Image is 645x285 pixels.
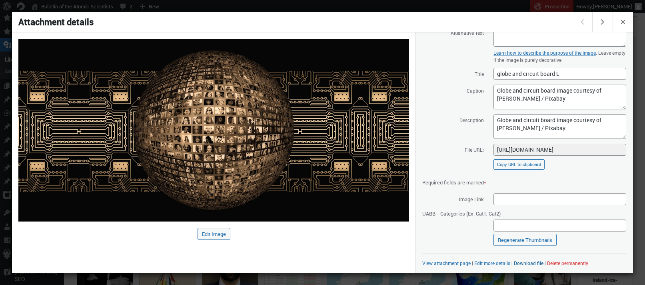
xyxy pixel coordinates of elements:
a: Learn how to describe the purpose of the image [493,49,596,56]
label: Description [422,114,483,126]
label: Title [422,67,483,79]
textarea: Globe and circuit board image courtesy of [PERSON_NAME] / Pixabay [493,85,626,109]
a: Regenerate Thumbnails [493,234,557,246]
label: Alternative Text [422,26,483,38]
a: Download file [514,260,543,266]
span: | [472,260,473,266]
h1: Attachment details [12,12,573,32]
label: Caption [422,84,483,96]
span: Required fields are marked [422,179,486,186]
textarea: Globe and circuit board image courtesy of [PERSON_NAME] / Pixabay [493,114,626,139]
button: Delete permanently [547,260,588,266]
span: UABB - Categories (Ex: Cat1, Cat2) [422,207,501,219]
a: Edit more details [474,260,510,266]
span: Image Link [422,193,483,205]
button: Edit Image [198,228,230,240]
span: | [511,260,513,266]
a: View attachment page [422,260,471,266]
label: File URL: [422,143,483,155]
span: | [545,260,546,266]
p: . Leave empty if the image is purely decorative. [493,49,626,63]
button: Copy URL to clipboard [493,159,545,170]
